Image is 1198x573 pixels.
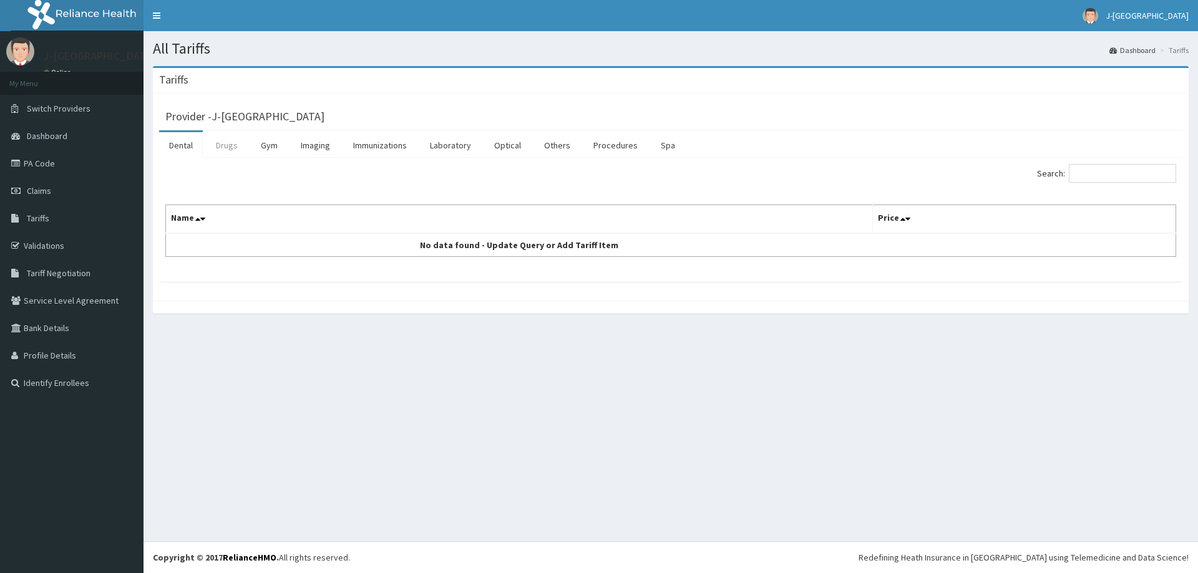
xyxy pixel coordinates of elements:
[1157,45,1189,55] li: Tariffs
[27,213,49,224] span: Tariffs
[153,552,279,563] strong: Copyright © 2017 .
[484,132,531,158] a: Optical
[44,51,156,62] p: J-[GEOGRAPHIC_DATA]
[343,132,417,158] a: Immunizations
[1083,8,1098,24] img: User Image
[44,68,74,77] a: Online
[291,132,340,158] a: Imaging
[27,103,90,114] span: Switch Providers
[6,37,34,65] img: User Image
[27,185,51,196] span: Claims
[206,132,248,158] a: Drugs
[144,541,1198,573] footer: All rights reserved.
[1109,45,1156,55] a: Dashboard
[166,205,873,234] th: Name
[153,41,1189,57] h1: All Tariffs
[534,132,580,158] a: Others
[873,205,1176,234] th: Price
[1069,164,1176,183] input: Search:
[27,267,90,279] span: Tariff Negotiation
[859,551,1189,564] div: Redefining Heath Insurance in [GEOGRAPHIC_DATA] using Telemedicine and Data Science!
[651,132,685,158] a: Spa
[166,233,873,257] td: No data found - Update Query or Add Tariff Item
[420,132,481,158] a: Laboratory
[27,130,67,142] span: Dashboard
[223,552,276,563] a: RelianceHMO
[1106,10,1189,21] span: J-[GEOGRAPHIC_DATA]
[159,74,188,85] h3: Tariffs
[1037,164,1176,183] label: Search:
[165,111,324,122] h3: Provider - J-[GEOGRAPHIC_DATA]
[583,132,648,158] a: Procedures
[159,132,203,158] a: Dental
[251,132,288,158] a: Gym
